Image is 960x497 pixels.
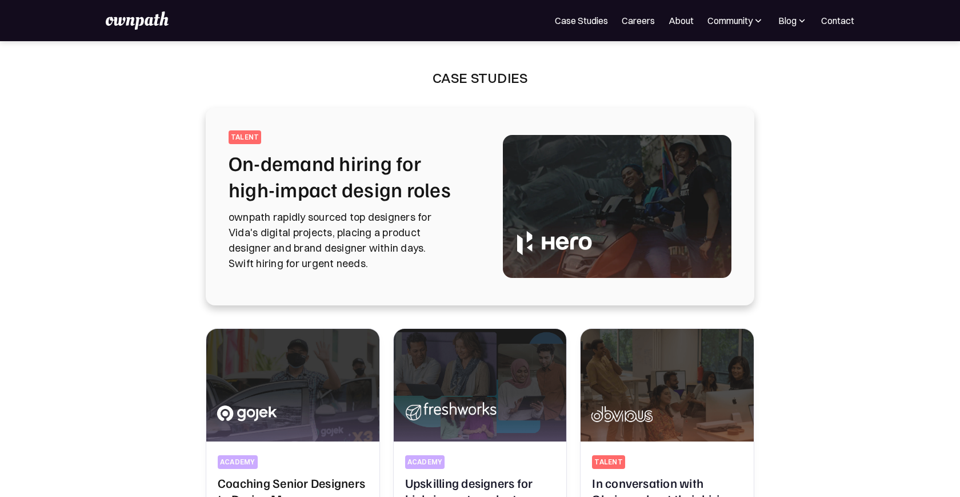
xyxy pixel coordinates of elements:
p: ownpath rapidly sourced top designers for Vida's digital projects, placing a product designer and... [229,209,475,271]
div: Community [707,14,753,27]
div: Blog [778,14,807,27]
a: Contact [821,14,854,27]
div: talent [594,458,622,467]
a: About [669,14,694,27]
img: Upskilling designers for high-impact product success [394,329,567,442]
div: Community [707,14,764,27]
div: Academy [407,458,443,467]
img: In conversation with Obvious about their hiring experience with ownpath [581,329,754,442]
div: Blog [778,14,797,27]
a: Careers [622,14,655,27]
div: talent [231,133,259,142]
a: talentOn-demand hiring for high-impact design rolesownpath rapidly sourced top designers for Vida... [229,130,731,283]
a: Case Studies [555,14,608,27]
img: Coaching Senior Designers to Design Managers [206,329,379,442]
h2: On-demand hiring for high-impact design roles [229,150,475,202]
div: academy [220,458,255,467]
div: Case Studies [433,69,528,87]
